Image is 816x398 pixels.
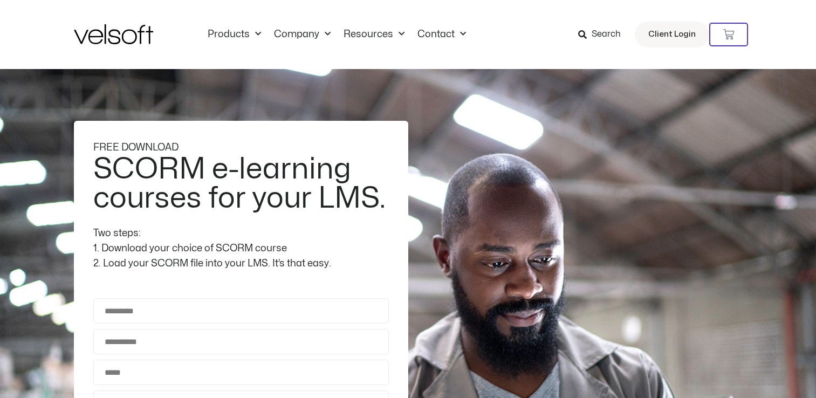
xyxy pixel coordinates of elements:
[93,140,389,155] div: FREE DOWNLOAD
[201,29,472,40] nav: Menu
[578,25,628,44] a: Search
[411,29,472,40] a: ContactMenu Toggle
[648,28,696,42] span: Client Login
[201,29,268,40] a: ProductsMenu Toggle
[93,226,389,241] div: Two steps:
[268,29,337,40] a: CompanyMenu Toggle
[592,28,621,42] span: Search
[93,155,386,213] h2: SCORM e-learning courses for your LMS.
[93,256,389,271] div: 2. Load your SCORM file into your LMS. It’s that easy.
[635,22,709,47] a: Client Login
[93,241,389,256] div: 1. Download your choice of SCORM course
[74,24,153,44] img: Velsoft Training Materials
[337,29,411,40] a: ResourcesMenu Toggle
